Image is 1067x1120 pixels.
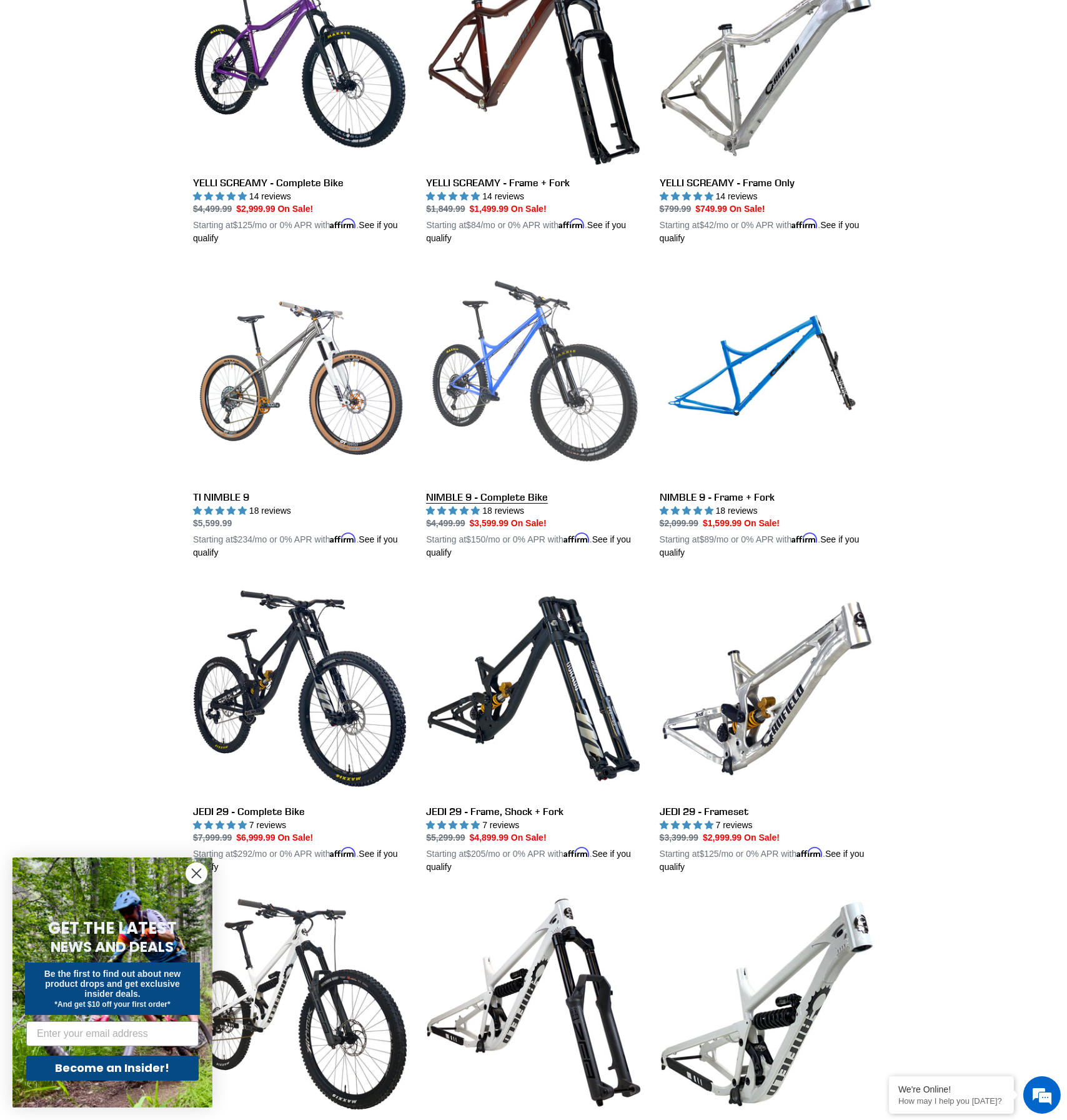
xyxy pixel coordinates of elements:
span: NEWS AND DEALS [51,937,174,957]
span: *And get $10 off your first order* [54,1000,170,1009]
span: We're online! [72,157,172,284]
textarea: Type your message and hit 'Enter' [6,341,238,385]
div: Navigation go back [14,69,32,87]
p: How may I help you today? [898,1096,1005,1106]
div: Minimize live chat window [205,6,235,36]
div: Chat with us now [84,70,229,86]
span: Be the first to find out about new product drops and get exclusive insider deals. [44,969,181,999]
div: We're Online! [898,1084,1005,1094]
button: Close dialog [186,862,207,884]
input: Enter your email address [26,1021,199,1046]
span: GET THE LATEST [48,917,177,939]
button: Become an Insider! [26,1056,199,1081]
img: d_696896380_company_1647369064580_696896380 [40,62,71,94]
